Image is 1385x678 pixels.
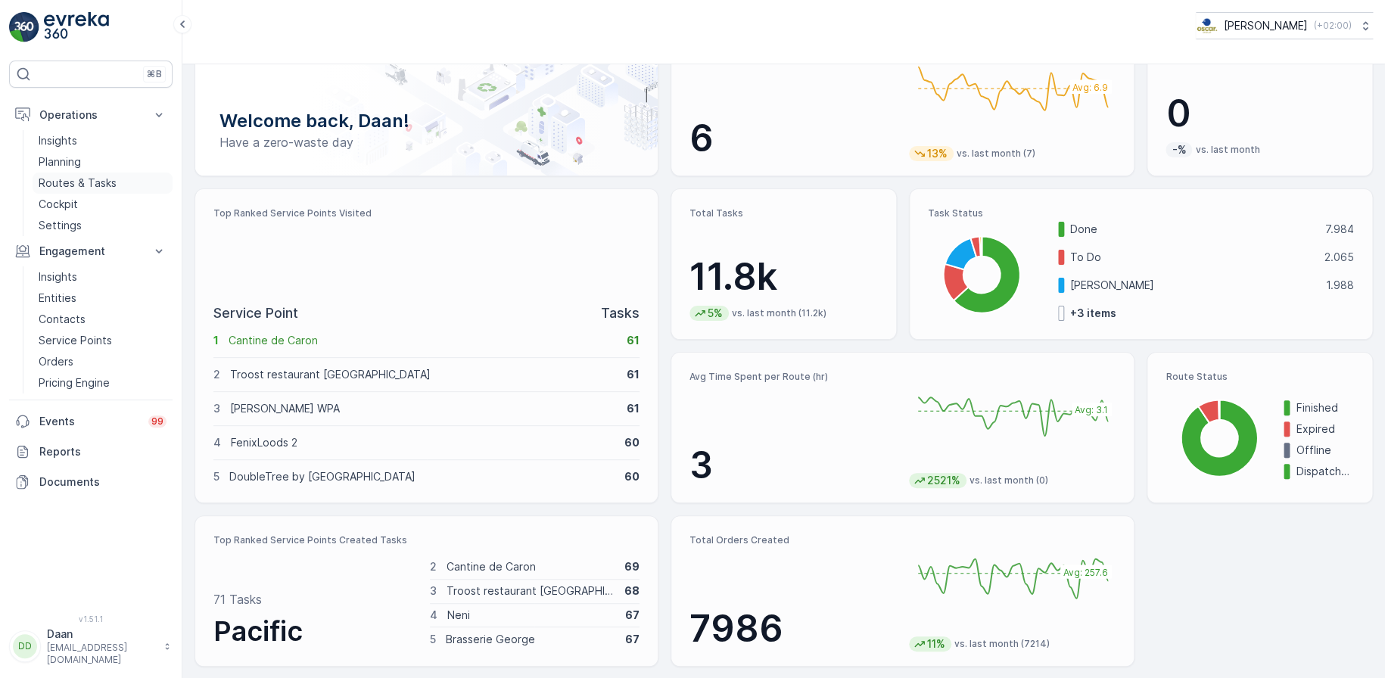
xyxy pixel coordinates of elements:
[9,12,39,42] img: logo
[954,638,1050,650] p: vs. last month (7214)
[1324,250,1354,265] p: 2.065
[39,133,77,148] p: Insights
[447,608,616,623] p: Neni
[213,303,298,324] p: Service Point
[229,469,615,484] p: DoubleTree by [GEOGRAPHIC_DATA]
[39,375,110,390] p: Pricing Engine
[627,367,640,382] p: 61
[230,401,617,416] p: [PERSON_NAME] WPA
[39,414,139,429] p: Events
[1070,306,1116,321] p: + 3 items
[1296,421,1354,437] p: Expired
[33,173,173,194] a: Routes & Tasks
[430,608,437,623] p: 4
[624,469,640,484] p: 60
[33,151,173,173] a: Planning
[689,207,878,219] p: Total Tasks
[213,469,219,484] p: 5
[39,354,73,369] p: Orders
[1296,400,1354,415] p: Finished
[689,606,897,652] p: 7986
[39,312,86,327] p: Contacts
[213,435,221,450] p: 4
[219,109,633,133] p: Welcome back, Daan!
[33,330,173,351] a: Service Points
[689,443,897,488] p: 3
[9,467,173,497] a: Documents
[33,351,173,372] a: Orders
[1196,17,1218,34] img: basis-logo_rgb2x.png
[33,215,173,236] a: Settings
[39,244,142,259] p: Engagement
[151,415,163,428] p: 99
[1070,222,1315,237] p: Done
[213,401,220,416] p: 3
[9,437,173,467] a: Reports
[627,401,640,416] p: 61
[213,333,219,348] p: 1
[447,583,615,599] p: Troost restaurant [GEOGRAPHIC_DATA]
[33,372,173,393] a: Pricing Engine
[9,627,173,666] button: DDDaan[EMAIL_ADDRESS][DOMAIN_NAME]
[33,266,173,288] a: Insights
[1326,278,1354,293] p: 1.988
[9,406,173,437] a: Events99
[1296,464,1354,479] p: Dispatched
[39,269,77,285] p: Insights
[1170,142,1187,157] p: -%
[1166,371,1354,383] p: Route Status
[9,614,173,624] span: v 1.51.1
[430,632,436,647] p: 5
[1296,443,1354,458] p: Offline
[430,559,437,574] p: 2
[430,583,437,599] p: 3
[689,116,897,161] p: 6
[39,197,78,212] p: Cockpit
[601,303,640,324] p: Tasks
[624,583,640,599] p: 68
[39,107,142,123] p: Operations
[1195,144,1259,156] p: vs. last month
[624,435,640,450] p: 60
[1196,12,1373,39] button: [PERSON_NAME](+02:00)
[219,133,633,151] p: Have a zero-waste day
[39,333,112,348] p: Service Points
[39,154,81,169] p: Planning
[33,288,173,309] a: Entities
[1166,91,1354,136] p: 0
[447,559,615,574] p: Cantine de Caron
[1314,20,1352,32] p: ( +02:00 )
[928,207,1354,219] p: Task Status
[1224,18,1308,33] p: [PERSON_NAME]
[957,148,1035,160] p: vs. last month (7)
[625,632,640,647] p: 67
[39,444,167,459] p: Reports
[627,333,640,348] p: 61
[689,254,878,300] p: 11.8k
[624,559,640,574] p: 69
[689,371,897,383] p: Avg Time Spent per Route (hr)
[231,435,615,450] p: FenixLoods 2
[44,12,109,42] img: logo_light-DOdMpM7g.png
[39,176,117,191] p: Routes & Tasks
[33,309,173,330] a: Contacts
[9,100,173,130] button: Operations
[732,307,826,319] p: vs. last month (11.2k)
[33,130,173,151] a: Insights
[689,534,897,546] p: Total Orders Created
[926,146,949,161] p: 13%
[39,291,76,306] p: Entities
[213,590,262,608] p: 71 Tasks
[926,473,962,488] p: 2521%
[625,608,640,623] p: 67
[1070,278,1316,293] p: [PERSON_NAME]
[213,207,640,219] p: Top Ranked Service Points Visited
[1070,250,1315,265] p: To Do
[969,474,1048,487] p: vs. last month (0)
[147,68,162,80] p: ⌘B
[926,636,947,652] p: 11%
[706,306,724,321] p: 5%
[213,534,640,546] p: Top Ranked Service Points Created Tasks
[213,367,220,382] p: 2
[33,194,173,215] a: Cockpit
